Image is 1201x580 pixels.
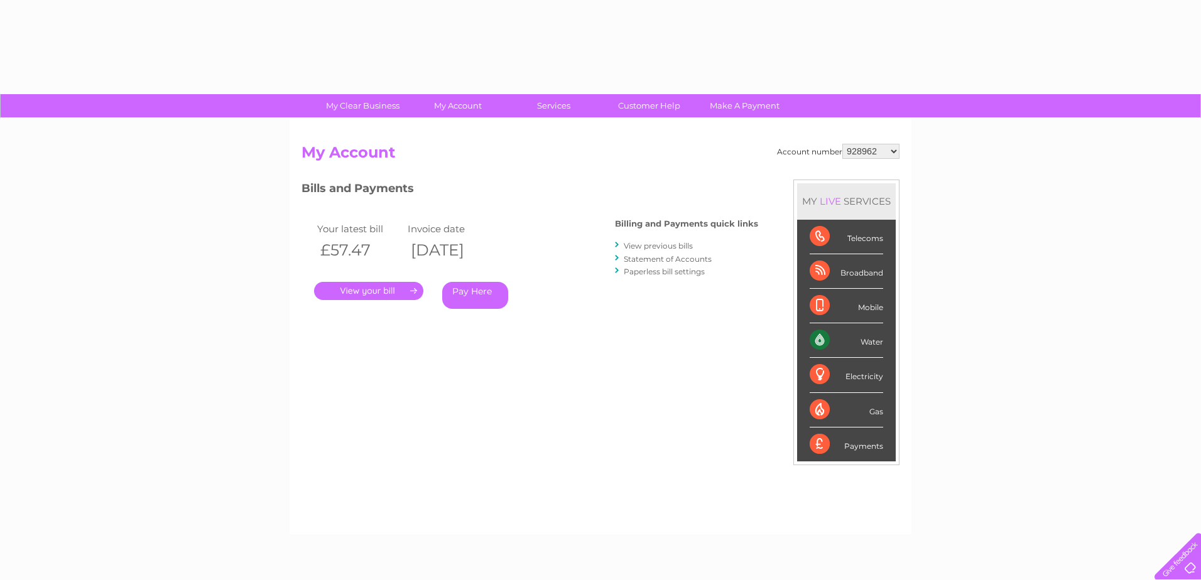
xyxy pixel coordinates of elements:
[597,94,701,117] a: Customer Help
[817,195,844,207] div: LIVE
[302,144,899,168] h2: My Account
[624,254,712,264] a: Statement of Accounts
[777,144,899,159] div: Account number
[406,94,510,117] a: My Account
[502,94,606,117] a: Services
[810,358,883,392] div: Electricity
[693,94,796,117] a: Make A Payment
[405,237,495,263] th: [DATE]
[624,267,705,276] a: Paperless bill settings
[314,220,405,237] td: Your latest bill
[615,219,758,228] h4: Billing and Payments quick links
[405,220,495,237] td: Invoice date
[442,282,508,309] a: Pay Here
[810,289,883,323] div: Mobile
[314,282,423,300] a: .
[810,220,883,254] div: Telecoms
[810,427,883,461] div: Payments
[797,183,896,219] div: MY SERVICES
[311,94,415,117] a: My Clear Business
[624,241,693,250] a: View previous bills
[314,237,405,263] th: £57.47
[810,393,883,427] div: Gas
[810,254,883,289] div: Broadband
[810,323,883,358] div: Water
[302,180,758,201] h3: Bills and Payments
